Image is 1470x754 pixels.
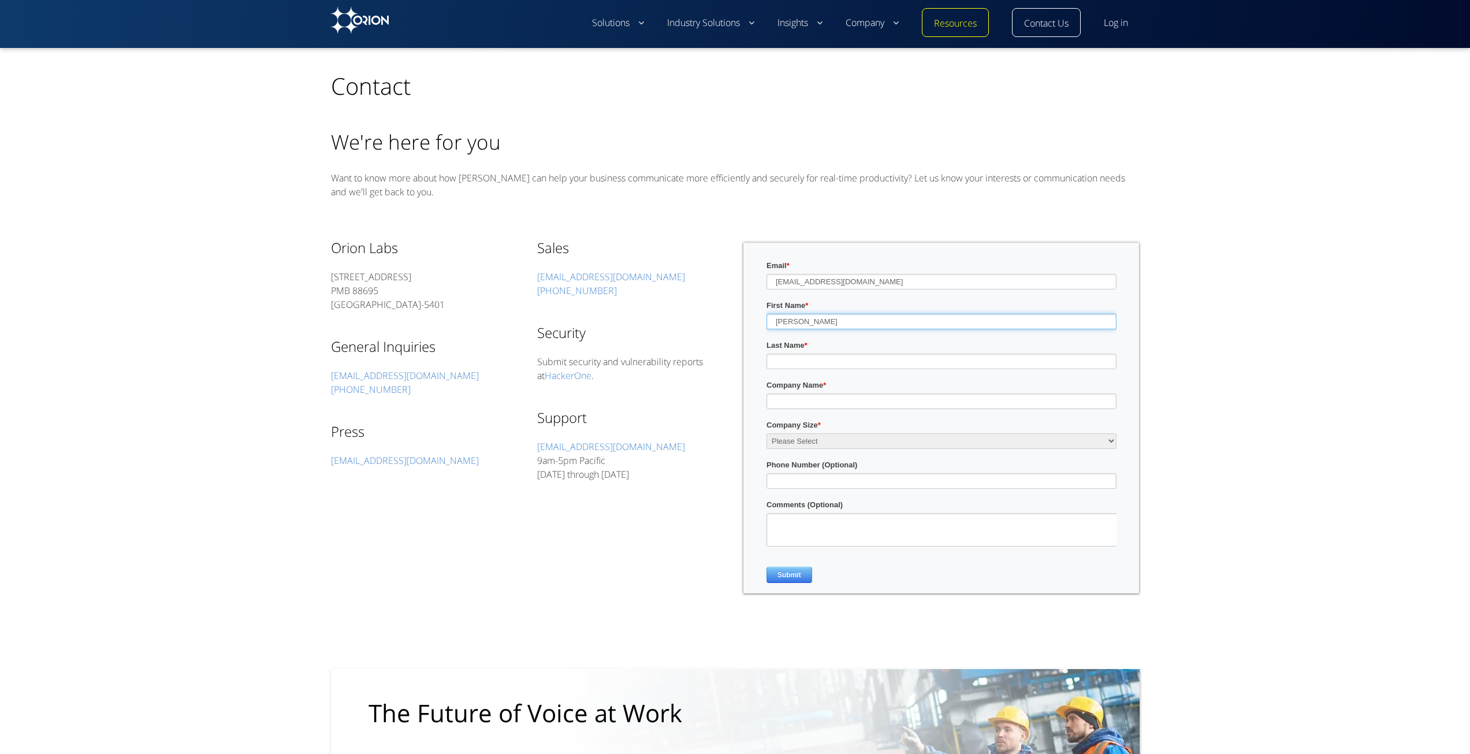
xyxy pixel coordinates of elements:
[545,369,591,382] a: HackerOne
[934,17,977,31] a: Resources
[331,7,389,34] img: Orion
[331,129,1140,154] h2: We're here for you
[1024,17,1069,31] a: Contact Us
[369,698,722,728] h3: The Future of Voice at Work
[537,409,726,426] h3: Support
[331,369,479,382] a: [EMAIL_ADDRESS][DOMAIN_NAME]
[1104,16,1128,30] a: Log in
[537,239,726,256] h3: Sales
[537,284,617,298] a: [PHONE_NUMBER]
[537,440,726,481] p: 9am-5pm Pacific [DATE] through [DATE]
[331,171,1140,199] p: Want to know more about how [PERSON_NAME] can help your business communicate more efficiently and...
[331,54,411,101] h1: Contact
[331,270,520,311] p: [STREET_ADDRESS] PMB 88695 [GEOGRAPHIC_DATA]-5401
[331,423,520,440] h3: Press
[331,383,411,396] a: [PHONE_NUMBER]
[592,16,644,30] a: Solutions
[766,260,1117,593] iframe: Form 0
[331,239,520,256] h3: Orion Labs
[537,440,685,454] a: [EMAIL_ADDRESS][DOMAIN_NAME]
[1262,620,1470,754] iframe: Chat Widget
[846,16,899,30] a: Company
[537,324,726,341] h3: Security
[667,16,754,30] a: Industry Solutions
[331,338,520,355] h3: General Inquiries
[537,355,726,382] p: Submit security and vulnerability reports at .
[777,16,823,30] a: Insights
[331,454,479,467] a: [EMAIL_ADDRESS][DOMAIN_NAME]
[537,270,685,284] a: [EMAIL_ADDRESS][DOMAIN_NAME]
